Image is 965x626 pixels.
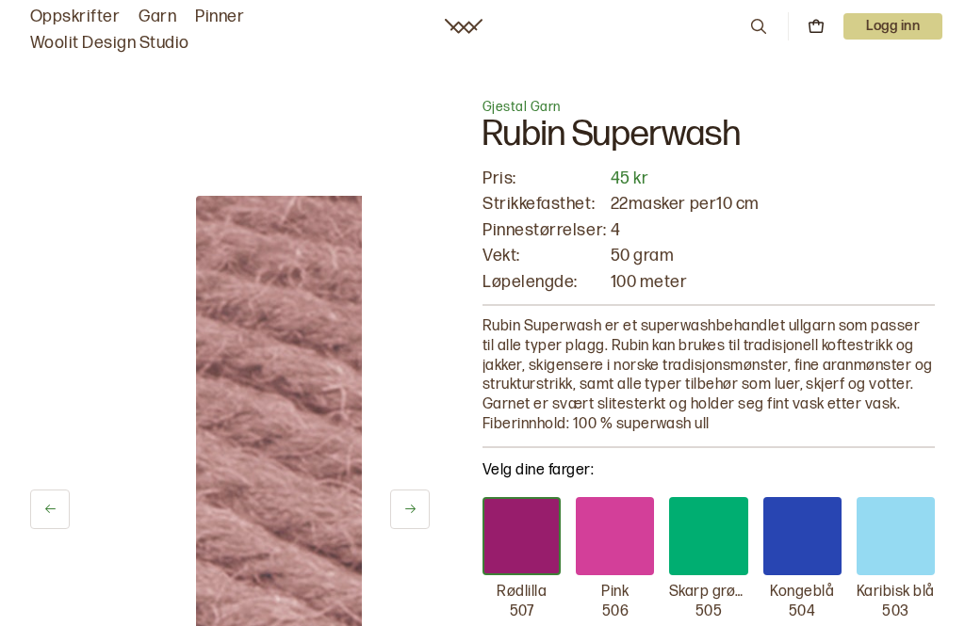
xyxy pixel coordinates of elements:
p: Kongeblå [770,583,834,602]
span: Gjestal Garn [482,99,561,115]
p: 22 masker per 10 cm [611,193,935,215]
p: 50 gram [611,245,935,266]
p: Rødlilla [497,583,547,602]
p: Strikkefasthet: [482,193,607,215]
p: Logg inn [843,13,942,40]
p: Karibisk blå [857,583,935,602]
p: 503 [882,602,908,622]
p: 4 [611,219,935,241]
p: Velg dine farger: [482,459,935,482]
a: Pinner [195,4,244,30]
button: User dropdown [843,13,942,40]
p: Vekt: [482,245,607,266]
p: Skarp grønn [669,583,748,602]
a: Woolit [445,19,482,34]
p: Pris: [482,168,607,189]
p: 100 meter [611,271,935,293]
a: Oppskrifter [30,4,120,30]
p: 45 kr [611,168,935,189]
a: Woolit Design Studio [30,30,189,56]
p: 507 [510,602,533,622]
p: Pink [601,583,629,602]
a: Garn [139,4,176,30]
h1: Rubin Superwash [482,117,935,168]
p: Løpelengde: [482,271,607,293]
p: Pinnestørrelser: [482,219,607,241]
p: 504 [789,602,815,622]
p: Rubin Superwash er et superwashbehandlet ullgarn som passer til alle typer plagg. Rubin kan bruke... [482,317,935,435]
p: 506 [602,602,629,622]
p: 505 [695,602,722,622]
